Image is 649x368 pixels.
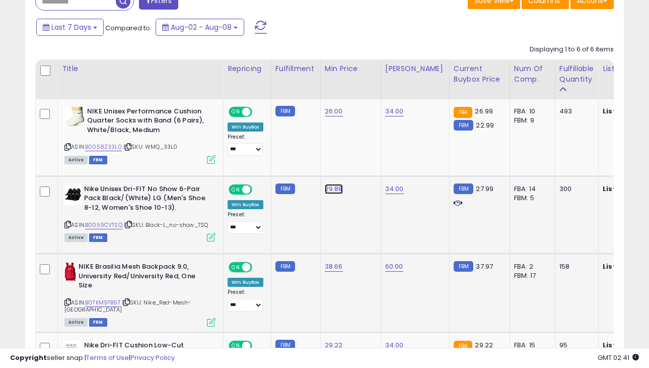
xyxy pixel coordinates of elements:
[228,289,263,312] div: Preset:
[64,107,215,163] div: ASIN:
[156,19,244,36] button: Aug-02 - Aug-08
[36,19,104,36] button: Last 7 Days
[64,156,88,164] span: All listings currently available for purchase on Amazon
[251,185,267,194] span: OFF
[230,107,242,116] span: ON
[325,64,377,74] div: Min Price
[454,107,472,118] small: FBA
[89,318,107,327] span: FBM
[228,200,263,209] div: Win BuyBox
[124,221,208,229] span: | SKU: Black-L_no-show_TSQ
[385,106,404,116] a: 34.00
[228,211,263,234] div: Preset:
[514,107,547,116] div: FBA: 10
[530,45,614,54] div: Displaying 1 to 6 of 6 items
[85,298,120,307] a: B07KM9TB9T
[51,22,91,32] span: Last 7 Days
[514,116,547,125] div: FBM: 9
[79,262,201,293] b: NIKE Brasilia Mesh Backpack 9.0, University Red/University Red, One Size
[275,64,316,74] div: Fulfillment
[454,120,473,131] small: FBM
[514,271,547,280] div: FBM: 17
[454,183,473,194] small: FBM
[275,183,295,194] small: FBM
[62,64,219,74] div: Title
[64,298,191,314] span: | SKU: Nike_Red-Mesh-[GEOGRAPHIC_DATA]
[228,64,267,74] div: Repricing
[475,106,493,116] span: 26.99
[64,107,85,127] img: 41XMFwz1GYL._SL40_.jpg
[230,263,242,272] span: ON
[514,262,547,271] div: FBA: 2
[123,143,178,151] span: | SKU: WMQ_33L0
[89,233,107,242] span: FBM
[64,262,76,282] img: 41NlqQftWrL._SL40_.jpg
[228,278,263,287] div: Win BuyBox
[454,64,506,85] div: Current Buybox Price
[603,184,648,194] b: Listed Price:
[559,64,594,85] div: Fulfillable Quantity
[228,122,263,132] div: Win BuyBox
[64,262,215,326] div: ASIN:
[385,64,445,74] div: [PERSON_NAME]
[10,353,47,362] strong: Copyright
[86,353,129,362] a: Terms of Use
[559,262,591,271] div: 158
[105,23,152,33] span: Compared to:
[87,107,209,138] b: NIKE Unisex Performance Cushion Quarter Socks with Band (6 Pairs), White/Black, Medium
[559,185,591,194] div: 300
[85,221,122,229] a: B0059CVTSQ
[476,184,493,194] span: 27.99
[171,22,232,32] span: Aug-02 - Aug-08
[603,106,648,116] b: Listed Price:
[275,106,295,116] small: FBM
[64,233,88,242] span: All listings currently available for purchase on Amazon
[598,353,639,362] span: 2025-08-16 02:41 GMT
[89,156,107,164] span: FBM
[514,64,551,85] div: Num of Comp.
[476,262,493,271] span: 37.97
[559,107,591,116] div: 493
[251,263,267,272] span: OFF
[476,120,494,130] span: 22.99
[385,184,404,194] a: 34.00
[64,185,82,205] img: 41Icpuj9XcL._SL40_.jpg
[454,261,473,272] small: FBM
[64,318,88,327] span: All listings currently available for purchase on Amazon
[130,353,175,362] a: Privacy Policy
[603,262,648,271] b: Listed Price:
[85,143,122,151] a: B0058Z33L0
[514,185,547,194] div: FBA: 14
[514,194,547,203] div: FBM: 5
[64,185,215,240] div: ASIN:
[228,134,263,156] div: Preset:
[325,106,343,116] a: 26.00
[275,261,295,272] small: FBM
[10,353,175,363] div: seller snap | |
[251,107,267,116] span: OFF
[385,262,403,272] a: 60.00
[325,184,343,194] a: 29.88
[230,185,242,194] span: ON
[325,262,343,272] a: 38.66
[84,185,206,215] b: Nike Unisex Dri-FIT No Show 6-Pair Pack Black/(White) LG (Men's Shoe 8-12, Women's Shoe 10-13).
